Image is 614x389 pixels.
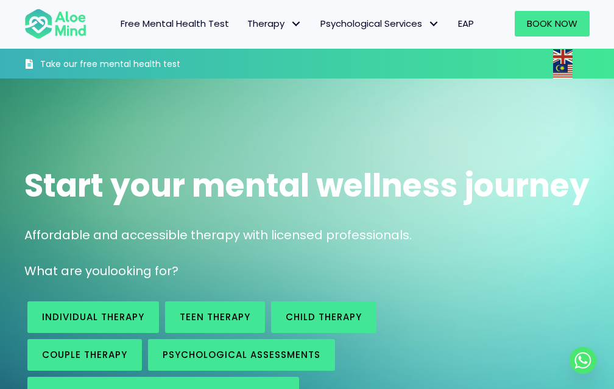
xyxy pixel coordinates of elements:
[449,11,483,37] a: EAP
[553,64,573,79] img: ms
[247,17,302,30] span: Therapy
[163,348,320,361] span: Psychological assessments
[238,11,311,37] a: TherapyTherapy: submenu
[515,11,590,37] a: Book Now
[42,348,127,361] span: Couple therapy
[27,339,142,371] a: Couple therapy
[27,301,159,333] a: Individual therapy
[121,17,229,30] span: Free Mental Health Test
[553,49,573,64] img: en
[180,310,250,323] span: Teen Therapy
[570,347,596,374] a: Whatsapp
[320,17,440,30] span: Psychological Services
[111,11,238,37] a: Free Mental Health Test
[99,11,483,37] nav: Menu
[458,17,474,30] span: EAP
[425,15,443,33] span: Psychological Services: submenu
[553,49,574,63] a: English
[24,163,590,208] span: Start your mental wellness journey
[42,310,144,323] span: Individual therapy
[288,15,305,33] span: Therapy: submenu
[40,58,198,71] h3: Take our free mental health test
[553,64,574,78] a: Malay
[24,8,86,40] img: Aloe mind Logo
[311,11,449,37] a: Psychological ServicesPsychological Services: submenu
[24,226,590,244] p: Affordable and accessible therapy with licensed professionals.
[527,17,577,30] span: Book Now
[24,52,198,79] a: Take our free mental health test
[24,262,107,279] span: What are you
[107,262,178,279] span: looking for?
[286,310,362,323] span: Child Therapy
[271,301,376,333] a: Child Therapy
[148,339,335,371] a: Psychological assessments
[165,301,265,333] a: Teen Therapy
